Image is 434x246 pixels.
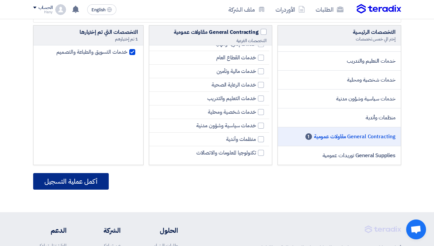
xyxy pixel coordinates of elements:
[223,2,270,17] a: ملف الشركة
[217,67,256,75] span: خدمات مالية وتأمين
[141,225,178,235] li: الحلول
[196,122,256,130] span: خدمات سياسية وشؤون مدنية
[33,173,109,190] button: أكمل عملية التسجيل
[310,2,349,17] a: الطلبات
[283,28,396,36] div: التخصصات الرئيسية
[92,8,105,12] span: English
[208,108,256,116] span: خدمات شخصية ومحلية
[366,114,396,122] span: منظمات وأندية
[86,225,121,235] li: الشركة
[314,133,396,141] span: General Contracting مقاولات عمومية
[155,38,267,44] div: التخصصات الفرعية
[216,54,256,62] span: خدمات القطاع العام
[38,5,53,11] div: الحساب
[39,36,138,42] div: 1 تم إختيارهم
[212,81,256,89] span: خدمات الرعاية الصحية
[357,4,401,14] img: Teradix logo
[87,4,116,15] button: English
[336,95,396,103] span: خدمات سياسية وشؤون مدنية
[270,2,310,17] a: الأوردرات
[323,152,396,159] span: General Supplies توريدات عمومية
[55,4,66,15] img: profile_test.png
[33,225,67,235] li: الدعم
[207,94,256,102] span: خدمات التعليم والتدريب
[174,28,259,36] span: General Contracting مقاولات عمومية
[283,36,396,42] div: إختر الي خمس تخصصات
[39,28,138,36] div: التخصصات التي تم إختيارها
[305,133,312,140] span: 1
[406,219,426,239] div: Open chat
[196,149,256,157] span: تكنولوجيا المعلومات والاتصالات
[226,135,256,143] span: منظمات وأندية
[56,48,127,56] span: خدمات التسويق والطباعة والتصميم
[33,10,53,14] div: Hany
[347,57,396,65] span: خدمات التعليم والتدريب
[347,76,395,84] span: خدمات شخصية ومحلية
